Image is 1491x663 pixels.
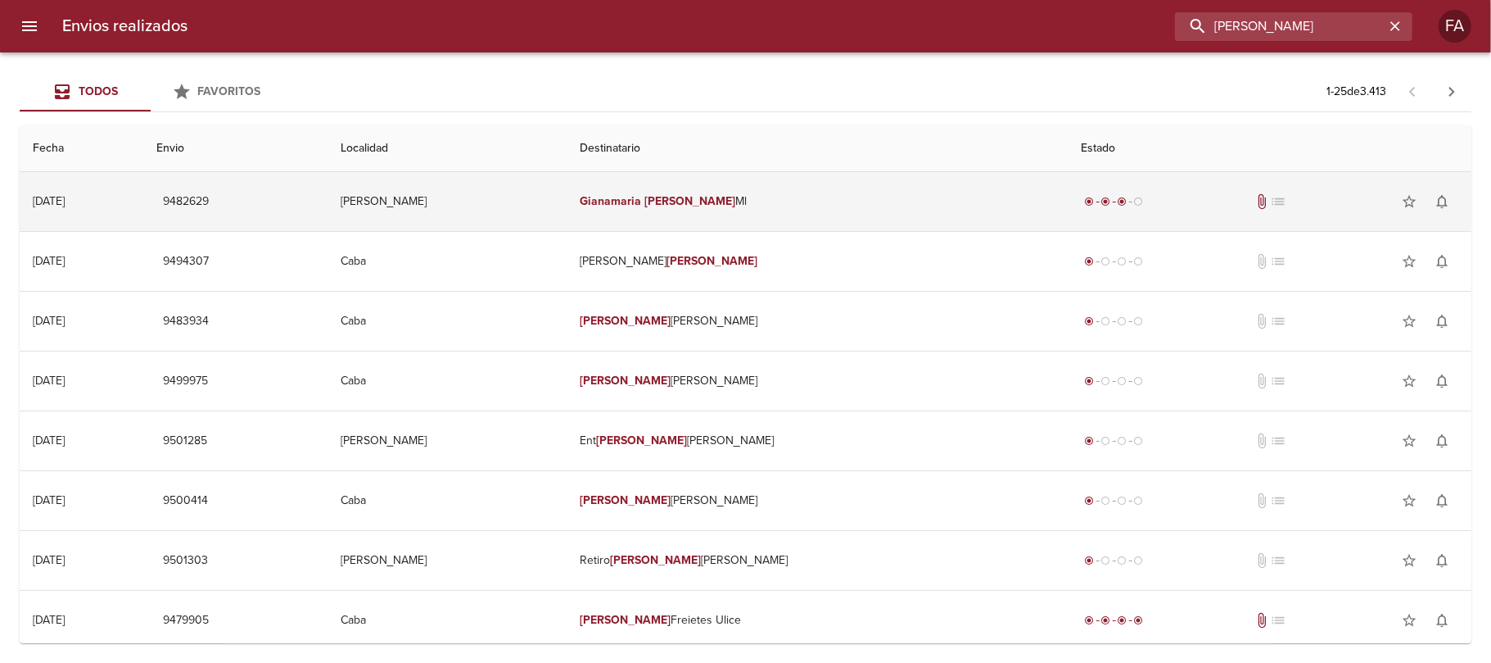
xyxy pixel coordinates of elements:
div: [DATE] [33,374,65,388]
button: Activar notificaciones [1425,185,1458,218]
em: [PERSON_NAME] [580,374,671,388]
div: [DATE] [33,314,65,328]
button: menu [10,7,49,46]
em: [PERSON_NAME] [610,553,701,567]
span: notifications_none [1434,193,1450,210]
span: radio_button_unchecked [1134,257,1144,266]
div: [DATE] [33,493,65,507]
em: [PERSON_NAME] [644,194,735,208]
span: Favoritos [198,84,261,98]
button: Activar notificaciones [1425,484,1458,517]
span: radio_button_unchecked [1101,556,1111,565]
span: No tiene documentos adjuntos [1254,433,1270,449]
div: Generado [1082,552,1147,569]
span: star_border [1401,193,1417,210]
td: Caba [328,352,567,411]
span: No tiene documentos adjuntos [1254,253,1270,270]
span: 9500414 [163,491,208,511]
span: radio_button_unchecked [1134,376,1144,386]
button: Activar notificaciones [1425,245,1458,278]
div: Tabs Envios [20,72,282,111]
span: 9501303 [163,551,208,571]
td: Retiro [PERSON_NAME] [567,531,1068,590]
span: notifications_none [1434,493,1450,509]
button: 9500414 [156,486,215,516]
span: No tiene pedido asociado [1270,193,1286,210]
span: star_border [1401,373,1417,389]
span: radio_button_unchecked [1118,436,1127,446]
div: Generado [1082,313,1147,329]
td: [PERSON_NAME] [567,232,1068,291]
span: star_border [1401,253,1417,270]
button: 9499975 [156,366,215,397]
span: star_border [1401,612,1417,629]
span: notifications_none [1434,552,1450,569]
span: Pagina siguiente [1432,72,1471,111]
span: radio_button_unchecked [1101,496,1111,506]
div: Generado [1082,373,1147,389]
th: Destinatario [567,125,1068,172]
div: En viaje [1082,193,1147,210]
span: radio_button_checked [1134,615,1144,625]
button: Activar notificaciones [1425,425,1458,457]
em: [PERSON_NAME] [596,434,687,447]
button: Agregar a favoritos [1393,544,1425,577]
button: Agregar a favoritos [1393,365,1425,397]
button: 9501303 [156,546,215,576]
span: notifications_none [1434,253,1450,270]
span: radio_button_checked [1085,496,1095,506]
span: radio_button_unchecked [1118,316,1127,326]
td: Ent [PERSON_NAME] [567,411,1068,470]
span: No tiene documentos adjuntos [1254,552,1270,569]
button: Activar notificaciones [1425,305,1458,338]
span: No tiene documentos adjuntos [1254,493,1270,509]
em: [PERSON_NAME] [666,254,757,268]
span: radio_button_unchecked [1134,496,1144,506]
span: Pagina anterior [1393,83,1432,99]
span: No tiene documentos adjuntos [1254,373,1270,389]
span: radio_button_unchecked [1101,257,1111,266]
button: 9494307 [156,247,215,277]
span: radio_button_unchecked [1101,316,1111,326]
span: notifications_none [1434,612,1450,629]
td: Caba [328,591,567,650]
span: No tiene pedido asociado [1270,552,1286,569]
span: No tiene pedido asociado [1270,433,1286,449]
td: Caba [328,232,567,291]
td: [PERSON_NAME] [567,471,1068,530]
td: Caba [328,292,567,351]
span: No tiene pedido asociado [1270,313,1286,329]
span: 9479905 [163,611,209,631]
div: FA [1439,10,1471,43]
span: 9482629 [163,192,209,212]
button: 9479905 [156,606,215,636]
span: Tiene documentos adjuntos [1254,612,1270,629]
div: [DATE] [33,553,65,567]
span: radio_button_checked [1085,615,1095,625]
span: notifications_none [1434,313,1450,329]
button: Agregar a favoritos [1393,425,1425,457]
button: 9482629 [156,187,215,217]
span: radio_button_unchecked [1118,257,1127,266]
span: radio_button_unchecked [1134,556,1144,565]
span: No tiene pedido asociado [1270,612,1286,629]
div: Generado [1082,253,1147,270]
h6: Envios realizados [62,13,188,39]
span: radio_button_checked [1085,556,1095,565]
span: 9483934 [163,311,209,332]
td: [PERSON_NAME] [567,352,1068,411]
input: buscar [1175,12,1385,41]
div: [DATE] [33,434,65,447]
span: radio_button_checked [1085,316,1095,326]
span: No tiene pedido asociado [1270,373,1286,389]
button: Agregar a favoritos [1393,245,1425,278]
span: radio_button_unchecked [1118,496,1127,506]
span: radio_button_checked [1101,197,1111,207]
button: Activar notificaciones [1425,604,1458,637]
td: Freietes Ulice [567,591,1068,650]
span: star_border [1401,313,1417,329]
td: Ml [567,172,1068,231]
em: [PERSON_NAME] [580,314,671,328]
span: notifications_none [1434,373,1450,389]
span: radio_button_unchecked [1118,376,1127,386]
